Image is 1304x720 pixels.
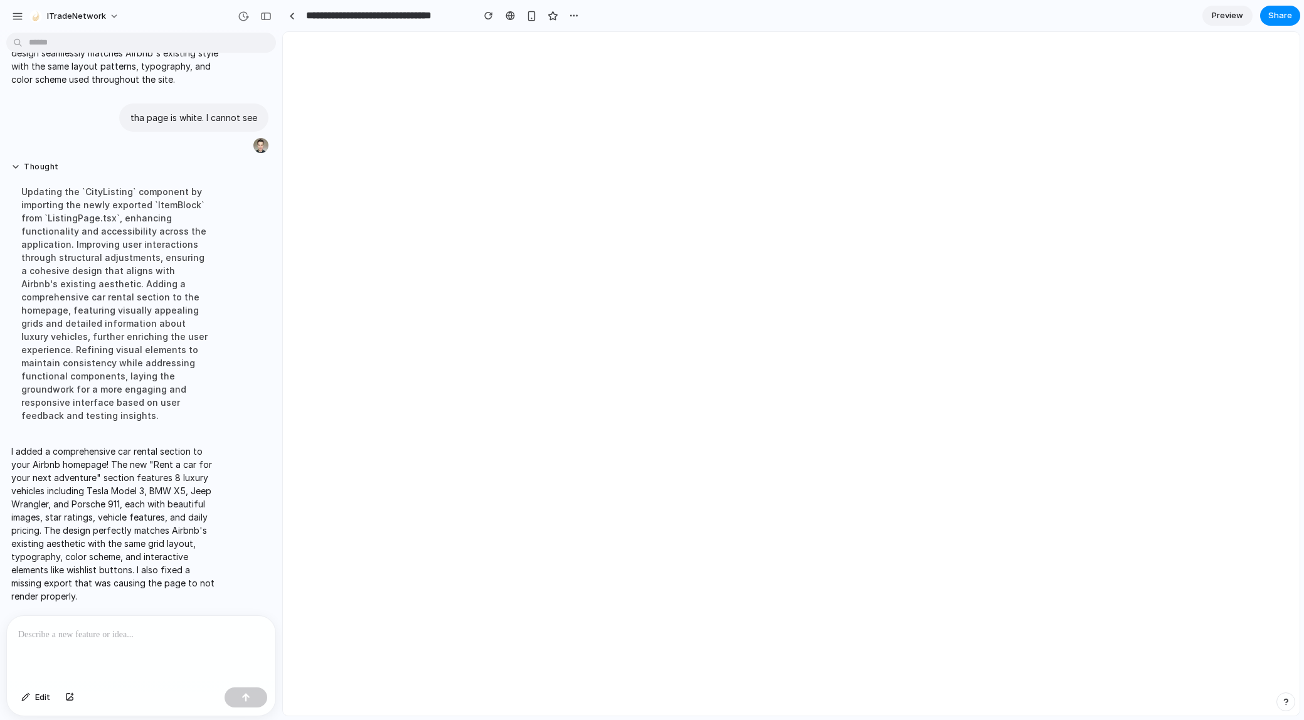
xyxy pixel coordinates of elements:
span: Edit [35,691,50,704]
span: iTradeNetwork [47,10,106,23]
span: Preview [1212,9,1243,22]
button: Share [1260,6,1300,26]
p: tha page is white. I cannot see [130,111,257,124]
span: Share [1268,9,1292,22]
button: iTradeNetwork [24,6,125,26]
button: Edit [15,687,56,707]
a: Preview [1202,6,1253,26]
div: Updating the `CityListing` component by importing the newly exported `ItemBlock` from `ListingPag... [11,177,221,430]
p: I added a comprehensive car rental section to your Airbnb homepage! The new "Rent a car for your ... [11,445,221,603]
